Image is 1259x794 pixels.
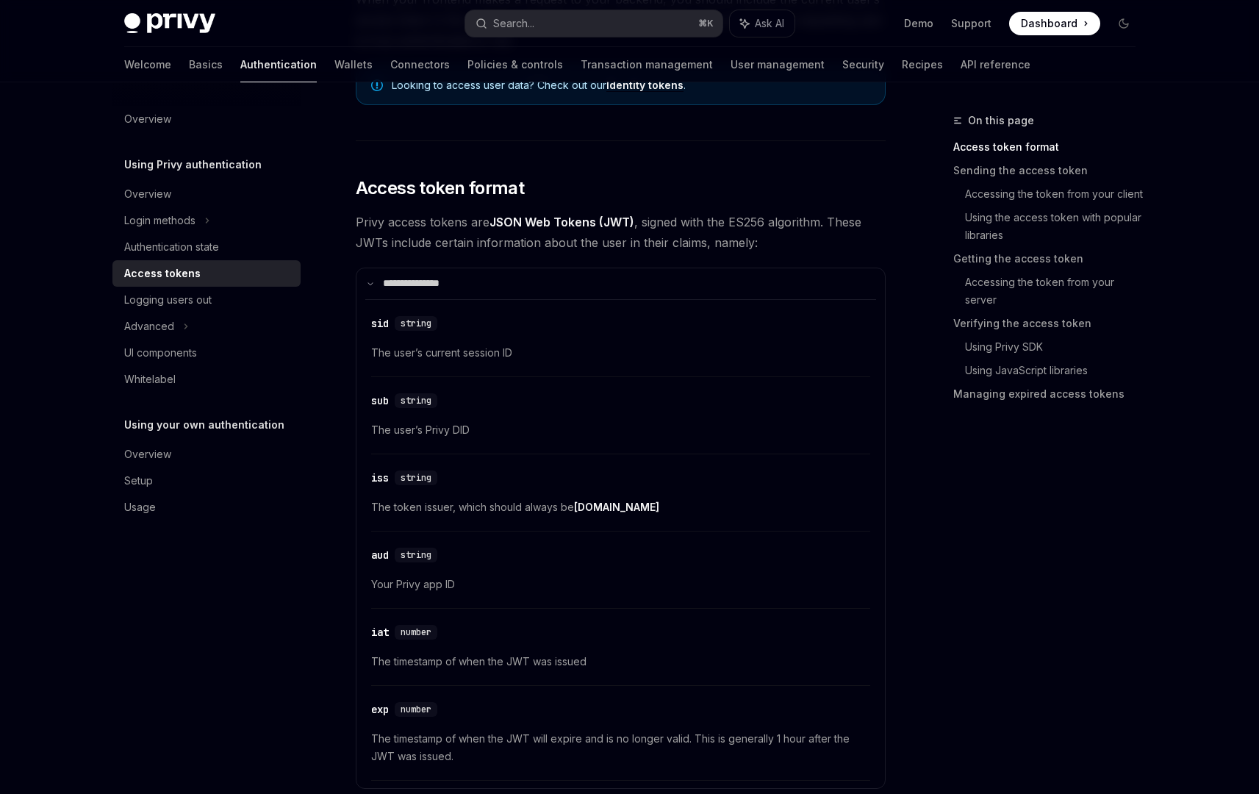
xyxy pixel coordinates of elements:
a: Access tokens [112,260,301,287]
div: Overview [124,446,171,463]
a: Managing expired access tokens [953,382,1147,406]
a: Security [842,47,884,82]
h5: Using Privy authentication [124,156,262,174]
span: The timestamp of when the JWT was issued [371,653,870,670]
span: string [401,395,431,407]
a: Authentication [240,47,317,82]
span: On this page [968,112,1034,129]
a: Accessing the token from your server [965,271,1147,312]
a: Identity tokens [606,79,684,92]
div: Login methods [124,212,196,229]
div: aud [371,548,389,562]
a: Overview [112,441,301,468]
span: Privy access tokens are , signed with the ES256 algorithm. These JWTs include certain information... [356,212,886,253]
a: Whitelabel [112,366,301,393]
img: dark logo [124,13,215,34]
div: Authentication state [124,238,219,256]
h5: Using your own authentication [124,416,284,434]
a: Dashboard [1009,12,1100,35]
a: Logging users out [112,287,301,313]
span: Access token format [356,176,525,200]
span: The token issuer, which should always be [371,498,870,516]
button: Toggle dark mode [1112,12,1136,35]
div: UI components [124,344,197,362]
span: Your Privy app ID [371,576,870,593]
a: Usage [112,494,301,521]
a: Basics [189,47,223,82]
svg: Note [371,79,383,91]
a: Transaction management [581,47,713,82]
span: The timestamp of when the JWT will expire and is no longer valid. This is generally 1 hour after ... [371,730,870,765]
a: Accessing the token from your client [965,182,1147,206]
a: Overview [112,106,301,132]
button: Search...⌘K [465,10,722,37]
a: Connectors [390,47,450,82]
span: Ask AI [755,16,784,31]
span: The user’s current session ID [371,344,870,362]
span: number [401,626,431,638]
a: Policies & controls [467,47,563,82]
span: ⌘ K [698,18,714,29]
a: UI components [112,340,301,366]
div: sub [371,393,389,408]
a: Using Privy SDK [965,335,1147,359]
a: Recipes [902,47,943,82]
a: Welcome [124,47,171,82]
a: Wallets [334,47,373,82]
div: Advanced [124,318,174,335]
div: Access tokens [124,265,201,282]
a: Setup [112,468,301,494]
span: Looking to access user data? Check out our . [392,78,870,93]
a: Verifying the access token [953,312,1147,335]
span: string [401,318,431,329]
a: Authentication state [112,234,301,260]
div: iss [371,471,389,485]
div: iat [371,625,389,640]
div: Logging users out [124,291,212,309]
a: Access token format [953,135,1147,159]
div: exp [371,702,389,717]
button: Ask AI [730,10,795,37]
div: Whitelabel [124,371,176,388]
span: string [401,472,431,484]
div: Search... [493,15,534,32]
a: Support [951,16,991,31]
a: Sending the access token [953,159,1147,182]
div: sid [371,316,389,331]
div: Setup [124,472,153,490]
div: Usage [124,498,156,516]
span: number [401,704,431,715]
a: Demo [904,16,933,31]
a: [DOMAIN_NAME] [574,501,659,514]
a: Using the access token with popular libraries [965,206,1147,247]
div: Overview [124,185,171,203]
div: Overview [124,110,171,128]
a: Using JavaScript libraries [965,359,1147,382]
span: The user’s Privy DID [371,421,870,439]
a: JSON Web Tokens (JWT) [489,215,634,230]
a: API reference [961,47,1030,82]
a: User management [731,47,825,82]
span: Dashboard [1021,16,1077,31]
a: Getting the access token [953,247,1147,271]
span: string [401,549,431,561]
a: Overview [112,181,301,207]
